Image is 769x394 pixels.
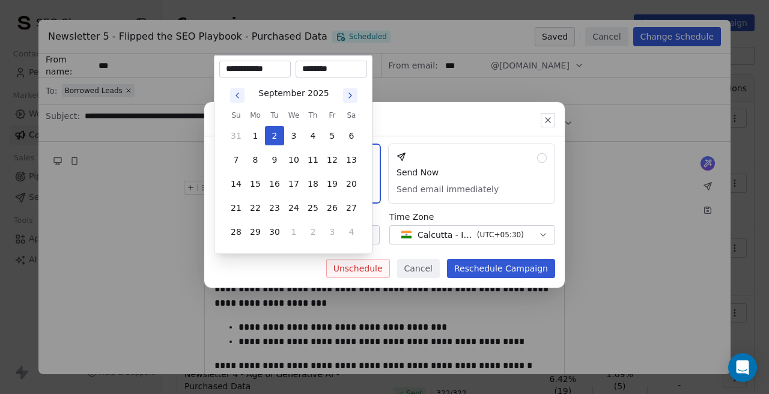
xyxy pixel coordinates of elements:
button: 4 [342,222,361,241]
button: 12 [323,150,342,169]
button: 23 [265,198,284,217]
button: 4 [303,126,323,145]
button: 31 [226,126,246,145]
th: Tuesday [265,109,284,121]
button: 22 [246,198,265,217]
button: 11 [303,150,323,169]
button: 1 [284,222,303,241]
button: 16 [265,174,284,193]
th: Sunday [226,109,246,121]
button: 21 [226,198,246,217]
button: 24 [284,198,303,217]
button: 19 [323,174,342,193]
th: Saturday [342,109,361,121]
button: 15 [246,174,265,193]
button: 10 [284,150,303,169]
button: 2 [265,126,284,145]
div: September 2025 [258,87,329,100]
button: 28 [226,222,246,241]
button: 3 [323,222,342,241]
th: Wednesday [284,109,303,121]
button: 26 [323,198,342,217]
button: 7 [226,150,246,169]
th: Thursday [303,109,323,121]
th: Monday [246,109,265,121]
button: 2 [303,222,323,241]
th: Friday [323,109,342,121]
button: 20 [342,174,361,193]
button: 27 [342,198,361,217]
button: 1 [246,126,265,145]
button: 13 [342,150,361,169]
button: 17 [284,174,303,193]
button: Go to previous month [229,87,246,104]
button: 8 [246,150,265,169]
button: 9 [265,150,284,169]
button: 14 [226,174,246,193]
button: 6 [342,126,361,145]
button: 5 [323,126,342,145]
button: 25 [303,198,323,217]
button: 3 [284,126,303,145]
button: 29 [246,222,265,241]
button: Go to next month [342,87,359,104]
button: 30 [265,222,284,241]
button: 18 [303,174,323,193]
